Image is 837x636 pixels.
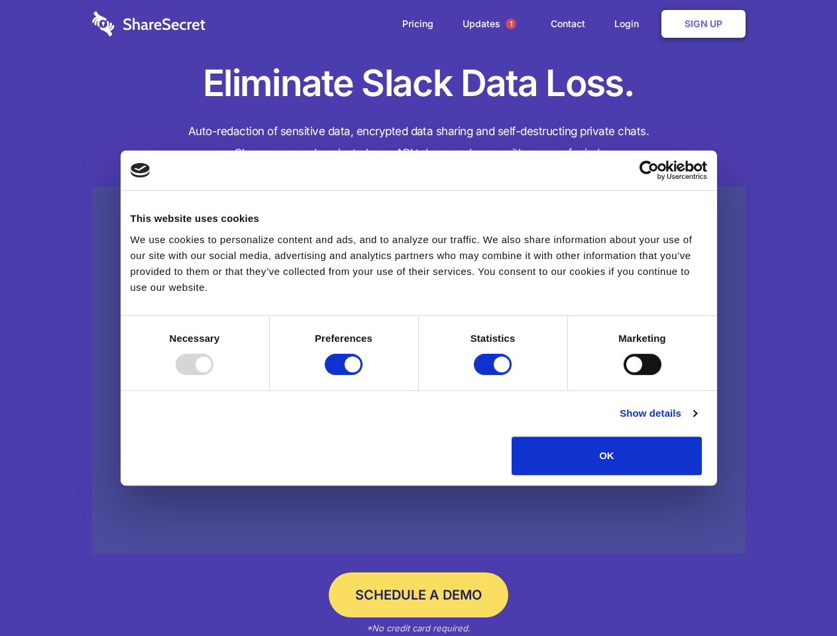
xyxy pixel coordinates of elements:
strong: Preferences [315,333,372,344]
span: 1 [506,19,516,29]
a: Show details [620,405,697,421]
div: We use cookies to personalize content and ads, and to analyze our traffic. We also share informat... [131,232,707,295]
a: Sign Up [661,10,746,38]
img: logo-wordmark-white-trans-d4663122ce5f474addd5e946df7df03e33cb6a1c49d2221995e7729f52c070b2.svg [92,11,205,36]
img: logo [131,163,150,178]
a: Contact [537,3,598,44]
a: Login [601,3,659,44]
em: *No credit card required. [366,623,471,633]
a: Usercentrics Cookiebot - opens in a new window [591,160,707,180]
h4: Auto-redaction of sensitive data, encrypted data sharing and self-destructing private chats. Shar... [92,121,746,164]
div: This website uses cookies [131,211,707,227]
strong: Marketing [618,333,666,344]
a: Wistia video thumbnail [92,187,746,555]
h1: Eliminate Slack Data Loss. [92,60,746,107]
strong: Statistics [471,333,516,344]
button: OK [512,437,702,475]
strong: Necessary [170,333,220,344]
a: Pricing [389,3,447,44]
a: Schedule a Demo [329,572,508,617]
